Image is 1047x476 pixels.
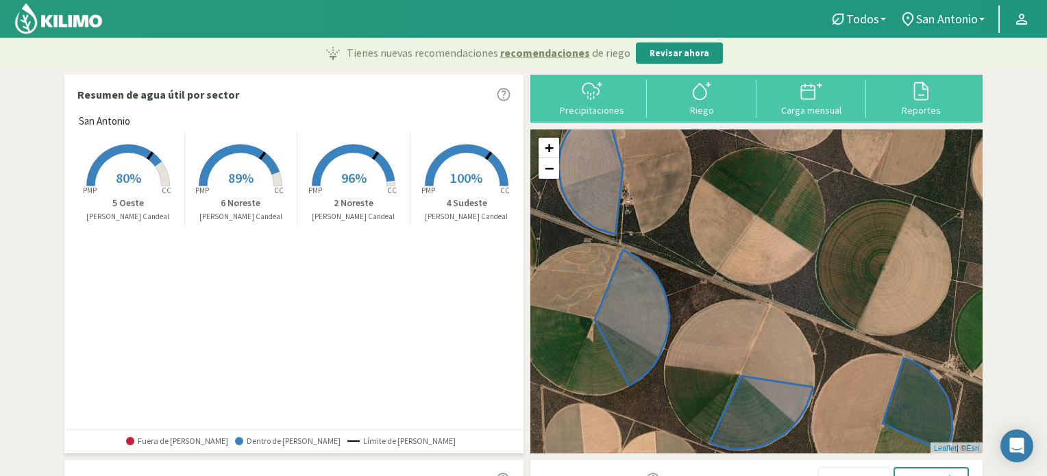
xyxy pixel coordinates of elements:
button: Riego [647,79,756,116]
span: Dentro de [PERSON_NAME] [235,436,341,446]
div: Riego [651,105,752,115]
span: 96% [341,169,367,186]
a: Zoom out [539,158,559,179]
tspan: PMP [308,186,322,195]
p: 5 Oeste [72,196,184,210]
a: Leaflet [934,444,957,452]
span: Todos [846,12,879,26]
tspan: CC [500,186,510,195]
div: Carga mensual [761,105,862,115]
img: Kilimo [14,2,103,35]
tspan: CC [275,186,284,195]
div: | © [931,442,983,454]
a: Zoom in [539,138,559,158]
tspan: CC [162,186,171,195]
p: 6 Noreste [185,196,297,210]
button: Reportes [866,79,976,116]
div: Open Intercom Messenger [1000,429,1033,462]
span: de riego [592,45,630,61]
button: Precipitaciones [537,79,647,116]
p: [PERSON_NAME] Candeal [72,211,184,223]
div: Reportes [870,105,972,115]
span: Fuera de [PERSON_NAME] [126,436,228,446]
span: recomendaciones [500,45,590,61]
tspan: PMP [195,186,209,195]
p: Tienes nuevas recomendaciones [347,45,630,61]
p: Revisar ahora [650,47,709,60]
div: Precipitaciones [541,105,643,115]
button: Revisar ahora [636,42,723,64]
p: Resumen de agua útil por sector [77,86,239,103]
tspan: PMP [421,186,435,195]
span: San Antonio [916,12,978,26]
span: San Antonio [79,114,130,129]
p: [PERSON_NAME] Candeal [297,211,410,223]
span: 100% [450,169,482,186]
a: Esri [966,444,979,452]
p: [PERSON_NAME] Candeal [410,211,523,223]
span: 89% [228,169,254,186]
span: Límite de [PERSON_NAME] [347,436,456,446]
button: Carga mensual [756,79,866,116]
span: 80% [116,169,141,186]
p: [PERSON_NAME] Candeal [185,211,297,223]
tspan: CC [387,186,397,195]
p: 2 Noreste [297,196,410,210]
p: 4 Sudeste [410,196,523,210]
tspan: PMP [83,186,97,195]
